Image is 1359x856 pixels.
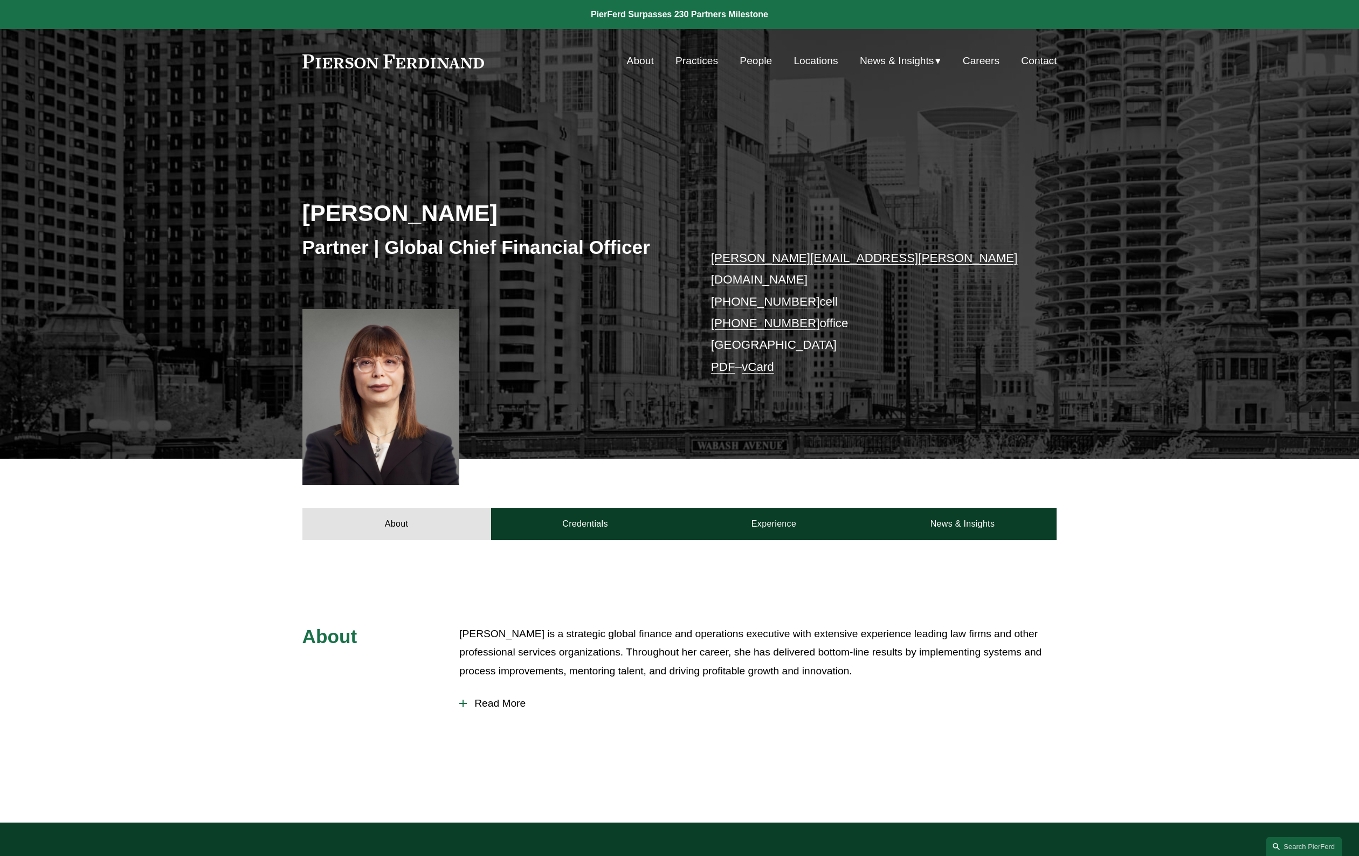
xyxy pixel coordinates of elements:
[963,51,999,71] a: Careers
[742,360,774,374] a: vCard
[491,508,680,540] a: Credentials
[627,51,654,71] a: About
[711,360,735,374] a: PDF
[680,508,868,540] a: Experience
[711,295,820,308] a: [PHONE_NUMBER]
[711,316,820,330] a: [PHONE_NUMBER]
[711,247,1025,378] p: cell office [GEOGRAPHIC_DATA] –
[868,508,1057,540] a: News & Insights
[794,51,838,71] a: Locations
[459,625,1057,681] p: [PERSON_NAME] is a strategic global finance and operations executive with extensive experience le...
[1266,837,1342,856] a: Search this site
[675,51,718,71] a: Practices
[302,508,491,540] a: About
[467,698,1057,709] span: Read More
[711,251,1018,286] a: [PERSON_NAME][EMAIL_ADDRESS][PERSON_NAME][DOMAIN_NAME]
[1021,51,1057,71] a: Contact
[860,52,934,71] span: News & Insights
[302,626,357,647] span: About
[302,236,680,259] h3: Partner | Global Chief Financial Officer
[740,51,772,71] a: People
[302,199,680,227] h2: [PERSON_NAME]
[860,51,941,71] a: folder dropdown
[459,689,1057,717] button: Read More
